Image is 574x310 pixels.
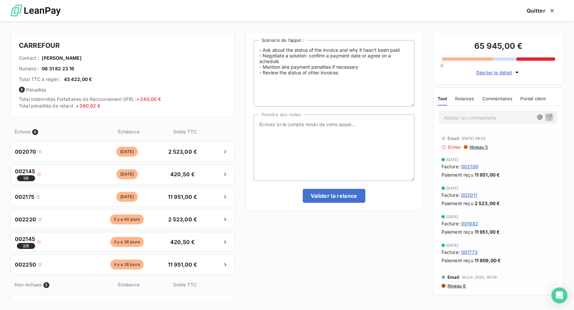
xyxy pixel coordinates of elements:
[110,214,144,224] span: il y a 40 jours
[461,220,478,227] span: 001982
[475,228,500,235] span: 11 951,00 €
[15,128,31,135] span: Échues
[442,220,460,227] span: Facture :
[136,96,161,102] span: + 240,00 €
[11,2,61,20] img: logo LeanPay
[442,249,460,256] span: Facture :
[446,186,459,190] span: [DATE]
[19,87,25,93] span: 6
[91,128,166,135] span: Échéance
[15,215,36,223] span: 002220
[15,261,36,269] span: 002250
[17,243,35,249] span: 2 / 6
[442,40,555,53] h3: 65 945,00 €
[165,238,200,246] span: 420,50 €
[441,63,443,68] span: 0
[42,65,74,72] span: 06 31 82 23 16
[116,169,138,179] span: [DATE]
[446,243,459,247] span: [DATE]
[551,287,567,303] div: Open Intercom Messenger
[15,167,35,181] span: 002145
[110,237,144,247] span: il y a 26 jours
[442,171,473,178] span: Paiement reçu
[32,129,38,135] span: 6
[438,96,447,101] span: Tout
[19,96,161,102] span: Total Indemnités Forfaitaires de Recouvrement (IFR) :
[462,275,497,279] span: 30 juil. 2025, 09:28
[482,96,513,101] span: Commentaires
[474,69,522,76] button: Déplier le détail
[19,76,61,83] span: Total TTC à régler :
[448,144,462,150] span: Echec
[42,55,81,61] span: [PERSON_NAME]
[476,69,512,76] span: Déplier le détail
[519,4,563,18] button: Quitter
[116,192,138,202] span: [DATE]
[64,76,92,83] span: 43 422,00 €
[254,40,414,107] textarea: - Ask about the status of the invoice and why it hasn’t been paid - Negotiate a solution: confirm...
[15,148,36,156] span: 002070
[15,235,35,249] span: 002145
[15,193,34,201] span: 002175
[442,257,473,264] span: Paiement reçu
[442,192,460,198] span: Facture :
[116,147,138,157] span: [DATE]
[76,103,101,109] span: + 360,92 €
[447,136,460,141] span: Email
[455,96,474,101] span: Relances
[110,260,144,270] span: il y a 26 jours
[461,163,478,170] span: 002100
[475,171,500,178] span: 11 951,00 €
[461,249,478,256] span: 001773
[165,193,200,201] span: 11 951,00 €
[91,281,166,288] span: Échéance
[520,96,546,101] span: Portail client
[168,281,202,288] span: Solde TTC
[19,55,39,61] span: Contact :
[446,158,459,162] span: [DATE]
[168,128,202,135] span: Solde TTC
[442,228,473,235] span: Paiement reçu
[475,200,500,207] span: 2 523,00 €
[19,65,39,72] span: Numéro :
[19,103,101,109] span: Total pénalités de retard :
[17,175,35,181] span: 1 / 6
[165,215,200,223] span: 2 523,00 €
[19,87,227,93] span: Pénalités
[165,261,200,269] span: 11 951,00 €
[442,200,473,207] span: Paiement reçu
[165,148,200,156] span: 2 523,00 €
[303,189,365,203] button: Valider la relance
[446,215,459,219] span: [DATE]
[447,283,466,288] span: Niveau 6
[461,192,477,198] span: 002011
[462,136,486,140] span: [DATE] 09:55
[19,40,227,51] h4: CARREFOUR
[165,170,200,178] span: 420,50 €
[447,274,460,280] span: Email
[475,257,501,264] span: 11 809,00 €
[469,144,488,150] span: Niveau 5
[442,163,460,170] span: Facture :
[15,281,42,288] span: Non-échues
[43,282,49,288] span: 5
